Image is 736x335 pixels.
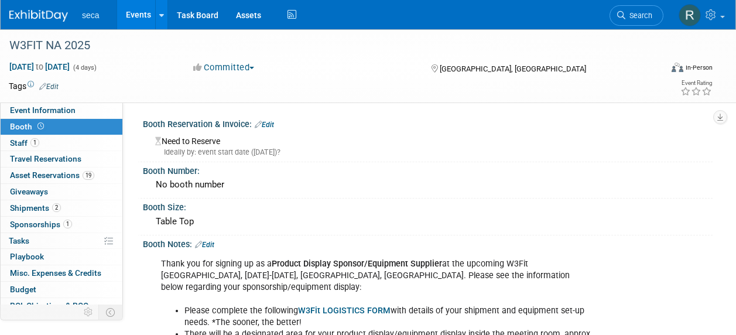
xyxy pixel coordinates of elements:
[1,184,122,200] a: Giveaways
[1,282,122,298] a: Budget
[30,138,39,147] span: 1
[99,305,123,320] td: Toggle Event Tabs
[255,121,274,129] a: Edit
[10,187,48,196] span: Giveaways
[672,63,683,72] img: Format-Inperson.png
[1,200,122,216] a: Shipments2
[10,105,76,115] span: Event Information
[10,252,44,261] span: Playbook
[679,4,701,26] img: Rachel Jordan
[272,259,442,269] b: Product Display Sponsor/Equipment Supplier
[143,235,713,251] div: Booth Notes:
[10,220,72,229] span: Sponsorships
[1,167,122,183] a: Asset Reservations19
[5,35,652,56] div: W3FIT NA 2025
[9,236,29,245] span: Tasks
[184,305,593,329] li: Please complete the following with details of your shipment and equipment set-up needs. *The soon...
[63,220,72,228] span: 1
[440,64,586,73] span: [GEOGRAPHIC_DATA], [GEOGRAPHIC_DATA]
[685,63,713,72] div: In-Person
[52,203,61,212] span: 2
[1,217,122,233] a: Sponsorships1
[680,80,712,86] div: Event Rating
[1,265,122,281] a: Misc. Expenses & Credits
[155,147,704,158] div: Ideally by: event start date ([DATE])?
[10,122,46,131] span: Booth
[72,64,97,71] span: (4 days)
[610,61,713,78] div: Event Format
[1,119,122,135] a: Booth
[1,249,122,265] a: Playbook
[10,154,81,163] span: Travel Reservations
[1,135,122,151] a: Staff1
[1,233,122,249] a: Tasks
[195,241,214,249] a: Edit
[143,162,713,177] div: Booth Number:
[143,115,713,131] div: Booth Reservation & Invoice:
[34,62,45,71] span: to
[83,171,94,180] span: 19
[298,306,391,316] a: W3Fit LOGISTICS FORM
[10,285,36,294] span: Budget
[39,83,59,91] a: Edit
[9,80,59,92] td: Tags
[10,138,39,148] span: Staff
[152,132,704,158] div: Need to Reserve
[143,199,713,213] div: Booth Size:
[10,301,88,310] span: ROI, Objectives & ROO
[9,10,68,22] img: ExhibitDay
[10,203,61,213] span: Shipments
[1,151,122,167] a: Travel Reservations
[10,268,101,278] span: Misc. Expenses & Credits
[1,102,122,118] a: Event Information
[82,11,100,20] span: seca
[10,170,94,180] span: Asset Reservations
[625,11,652,20] span: Search
[610,5,663,26] a: Search
[9,61,70,72] span: [DATE] [DATE]
[35,122,46,131] span: Booth not reserved yet
[189,61,259,74] button: Committed
[1,298,122,314] a: ROI, Objectives & ROO
[152,213,704,231] div: Table Top
[78,305,99,320] td: Personalize Event Tab Strip
[152,176,704,194] div: No booth number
